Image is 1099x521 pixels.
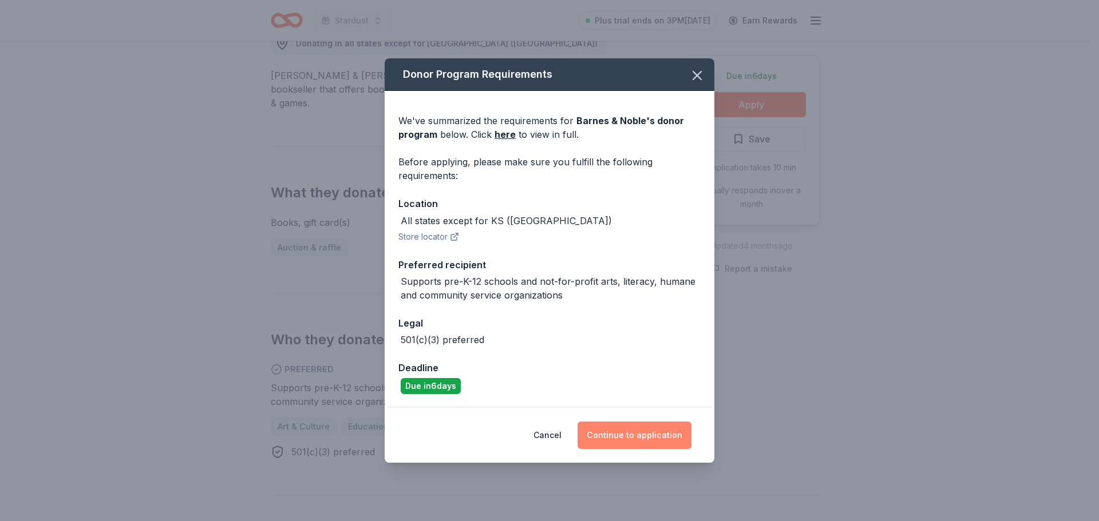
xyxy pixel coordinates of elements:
div: Deadline [398,360,701,375]
div: All states except for KS ([GEOGRAPHIC_DATA]) [401,214,612,228]
div: Location [398,196,701,211]
div: Supports pre-K-12 schools and not-for-profit arts, literacy, humane and community service organiz... [401,275,701,302]
div: 501(c)(3) preferred [401,333,484,347]
div: Due in 6 days [401,378,461,394]
a: here [495,128,516,141]
button: Cancel [533,421,562,449]
div: Legal [398,316,701,331]
div: We've summarized the requirements for below. Click to view in full. [398,114,701,141]
div: Preferred recipient [398,257,701,272]
button: Continue to application [578,421,691,449]
button: Store locator [398,230,459,244]
div: Donor Program Requirements [385,58,714,91]
div: Before applying, please make sure you fulfill the following requirements: [398,155,701,182]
